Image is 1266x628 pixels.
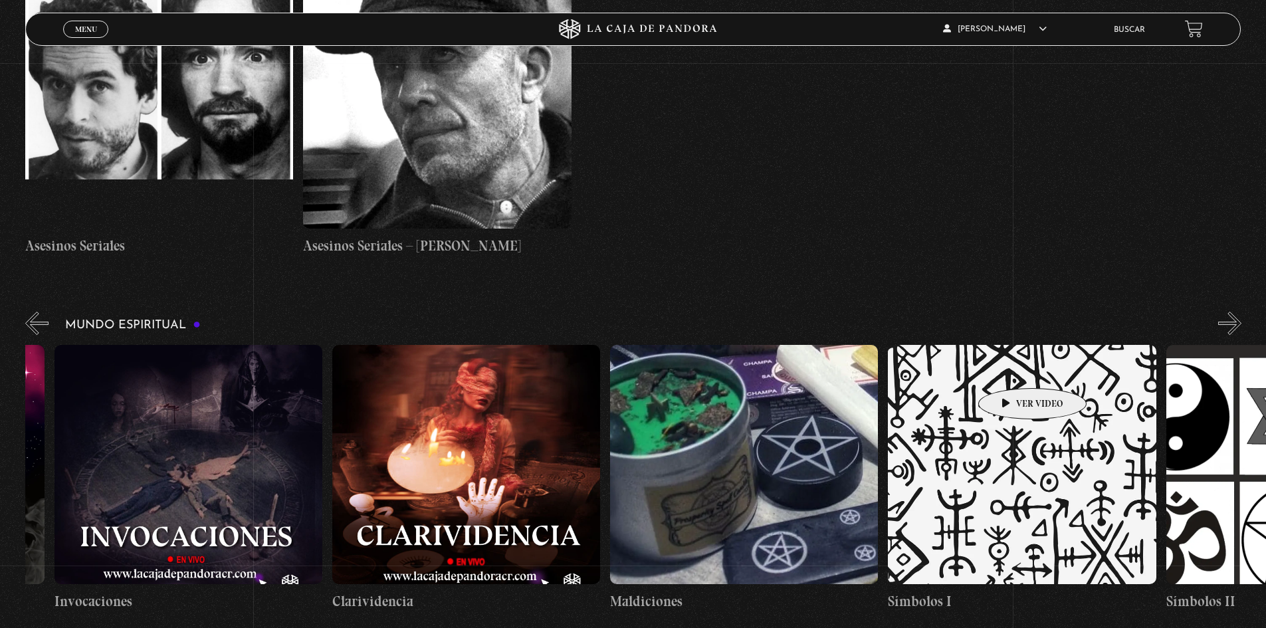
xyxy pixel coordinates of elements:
h4: Asesinos Seriales [25,235,293,257]
h3: Mundo Espiritual [65,319,201,332]
span: [PERSON_NAME] [943,25,1047,33]
span: Cerrar [70,37,102,46]
a: Símbolos I [888,345,1156,612]
button: Previous [25,312,49,335]
h4: Maldiciones [610,591,878,612]
h4: Símbolos I [888,591,1156,612]
button: Next [1218,312,1241,335]
span: Menu [75,25,97,33]
a: Maldiciones [610,345,878,612]
a: Invocaciones [54,345,322,612]
a: View your shopping cart [1185,20,1203,38]
a: Clarividencia [332,345,600,612]
h4: Clarividencia [332,591,600,612]
a: Buscar [1114,26,1145,34]
h4: Asesinos Seriales – [PERSON_NAME] [303,235,571,257]
h4: Invocaciones [54,591,322,612]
